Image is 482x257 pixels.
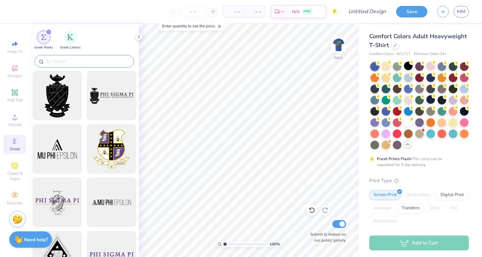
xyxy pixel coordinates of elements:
span: Image AI [7,49,23,54]
div: filter for Greek Marks [34,31,53,50]
span: Add Text [7,98,23,103]
div: Applique [369,203,395,213]
div: Print Type [369,177,469,185]
span: Clipart & logos [3,171,26,181]
img: Greek Letters Image [67,34,74,41]
div: Vinyl [426,203,444,213]
div: Foil [446,203,462,213]
span: N/A [292,8,300,15]
div: Digital Print [436,190,468,200]
div: Enter quantity to see the price. [159,21,225,31]
button: filter button [34,31,53,50]
span: Greek [10,146,20,152]
img: Back [332,38,345,51]
label: Submit to feature on our public gallery. [307,231,346,243]
input: – – [180,6,206,17]
span: Decorate [7,200,23,206]
span: – – [248,8,261,15]
span: Upload [8,122,21,127]
span: # C1717 [397,51,411,57]
div: Rhinestones [369,216,401,226]
div: Transfers [397,203,424,213]
span: Comfort Colors [369,51,393,57]
span: Greek Letters [60,45,81,50]
span: FREE [304,9,311,14]
div: This color can be expedited for 5 day delivery. [377,156,458,168]
a: MM [454,6,469,17]
span: Minimum Order: 24 + [414,51,447,57]
div: Embroidery [403,190,434,200]
strong: Fresh Prints Flash: [377,156,412,161]
input: Try "Alpha" [45,58,130,65]
span: Greek Marks [34,45,53,50]
div: Screen Print [369,190,401,200]
div: Back [334,55,343,61]
input: Untitled Design [343,5,391,18]
button: filter button [60,31,81,50]
img: Greek Marks Image [41,35,46,40]
div: filter for Greek Letters [60,31,81,50]
strong: Need help? [24,237,48,243]
span: Designs [8,73,22,78]
span: 100 % [269,241,280,247]
span: – – [227,8,240,15]
button: Save [396,6,427,17]
span: Comfort Colors Adult Heavyweight T-Shirt [369,32,467,49]
span: MM [457,8,466,15]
